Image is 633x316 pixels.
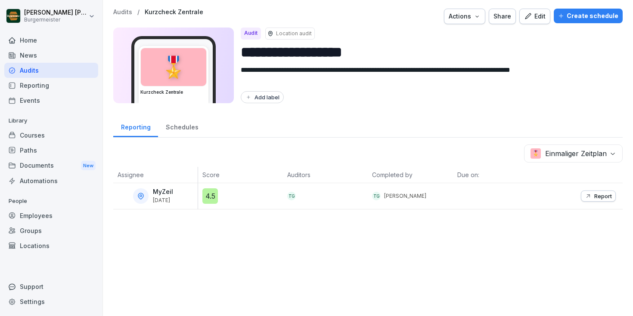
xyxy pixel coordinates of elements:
[202,170,279,179] p: Score
[4,48,98,63] a: News
[241,91,284,103] button: Add label
[453,167,538,183] th: Due on:
[113,115,158,137] a: Reporting
[384,192,426,200] p: [PERSON_NAME]
[287,192,296,200] div: TG
[4,143,98,158] a: Paths
[241,28,261,40] div: Audit
[245,94,279,101] div: Add label
[489,9,516,24] button: Share
[4,78,98,93] a: Reporting
[372,170,448,179] p: Completed by
[153,188,173,196] p: MyZeil
[4,33,98,48] a: Home
[372,192,381,200] div: TG
[4,294,98,309] a: Settings
[4,173,98,188] a: Automations
[554,9,623,23] button: Create schedule
[276,30,312,37] p: Location audit
[4,223,98,238] a: Groups
[4,128,98,143] a: Courses
[519,9,550,24] button: Edit
[113,9,132,16] a: Audits
[4,238,98,253] a: Locations
[449,12,481,21] div: Actions
[558,11,618,21] div: Create schedule
[444,9,485,24] button: Actions
[4,279,98,294] div: Support
[581,190,616,202] button: Report
[24,17,87,23] p: Burgermeister
[158,115,206,137] a: Schedules
[145,9,203,16] a: Kurzcheck Zentrale
[4,208,98,223] a: Employees
[24,9,87,16] p: [PERSON_NAME] [PERSON_NAME]
[4,158,98,174] a: DocumentsNew
[4,63,98,78] a: Audits
[153,197,173,203] p: [DATE]
[4,194,98,208] p: People
[283,167,368,183] th: Auditors
[594,193,612,199] p: Report
[4,93,98,108] a: Events
[137,9,140,16] p: /
[202,188,218,204] div: 4.5
[118,170,193,179] p: Assignee
[4,158,98,174] div: Documents
[140,89,207,95] h3: Kurzcheck Zentrale
[81,161,96,171] div: New
[141,48,206,86] div: 🎖️
[524,12,546,21] div: Edit
[4,114,98,128] p: Library
[493,12,511,21] div: Share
